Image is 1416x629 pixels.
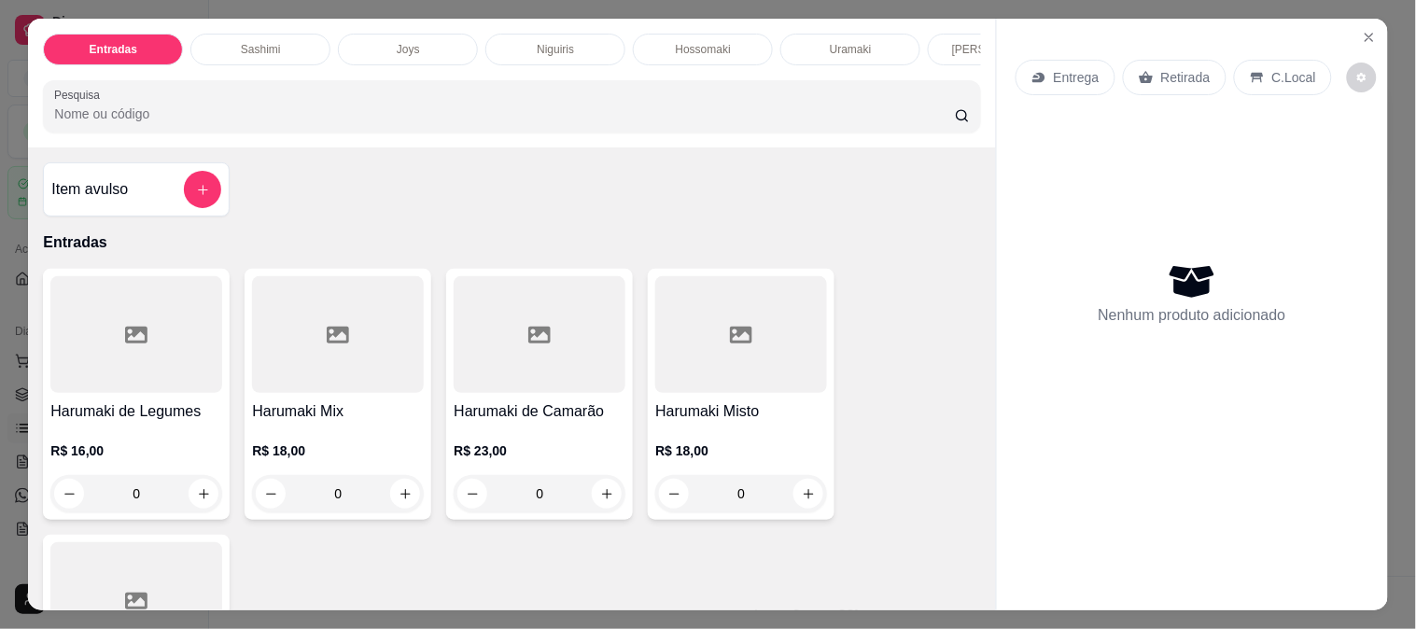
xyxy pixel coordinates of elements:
h4: Harumaki Mix [252,400,424,423]
h4: Harumaki Misto [655,400,827,423]
button: increase-product-quantity [793,479,823,509]
button: decrease-product-quantity [1347,63,1377,92]
input: Pesquisa [54,105,955,123]
button: add-separate-item [184,171,221,208]
button: increase-product-quantity [189,479,218,509]
p: Uramaki [830,42,872,57]
p: Entradas [43,231,980,254]
button: decrease-product-quantity [54,479,84,509]
p: Nenhum produto adicionado [1099,304,1286,327]
button: increase-product-quantity [592,479,622,509]
p: R$ 23,00 [454,441,625,460]
label: Pesquisa [54,87,106,103]
p: Entrega [1054,68,1100,87]
h4: Item avulso [51,178,128,201]
h4: Harumaki de Camarão [454,400,625,423]
button: increase-product-quantity [390,479,420,509]
p: [PERSON_NAME] [952,42,1044,57]
p: Entradas [90,42,137,57]
button: Close [1354,22,1384,52]
p: R$ 18,00 [252,441,424,460]
button: decrease-product-quantity [659,479,689,509]
p: R$ 18,00 [655,441,827,460]
p: Niguiris [537,42,574,57]
p: Sashimi [241,42,281,57]
p: C.Local [1272,68,1316,87]
p: Hossomaki [676,42,731,57]
button: decrease-product-quantity [457,479,487,509]
p: Retirada [1161,68,1211,87]
p: R$ 16,00 [50,441,222,460]
button: decrease-product-quantity [256,479,286,509]
p: Joys [397,42,420,57]
h4: Harumaki de Legumes [50,400,222,423]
